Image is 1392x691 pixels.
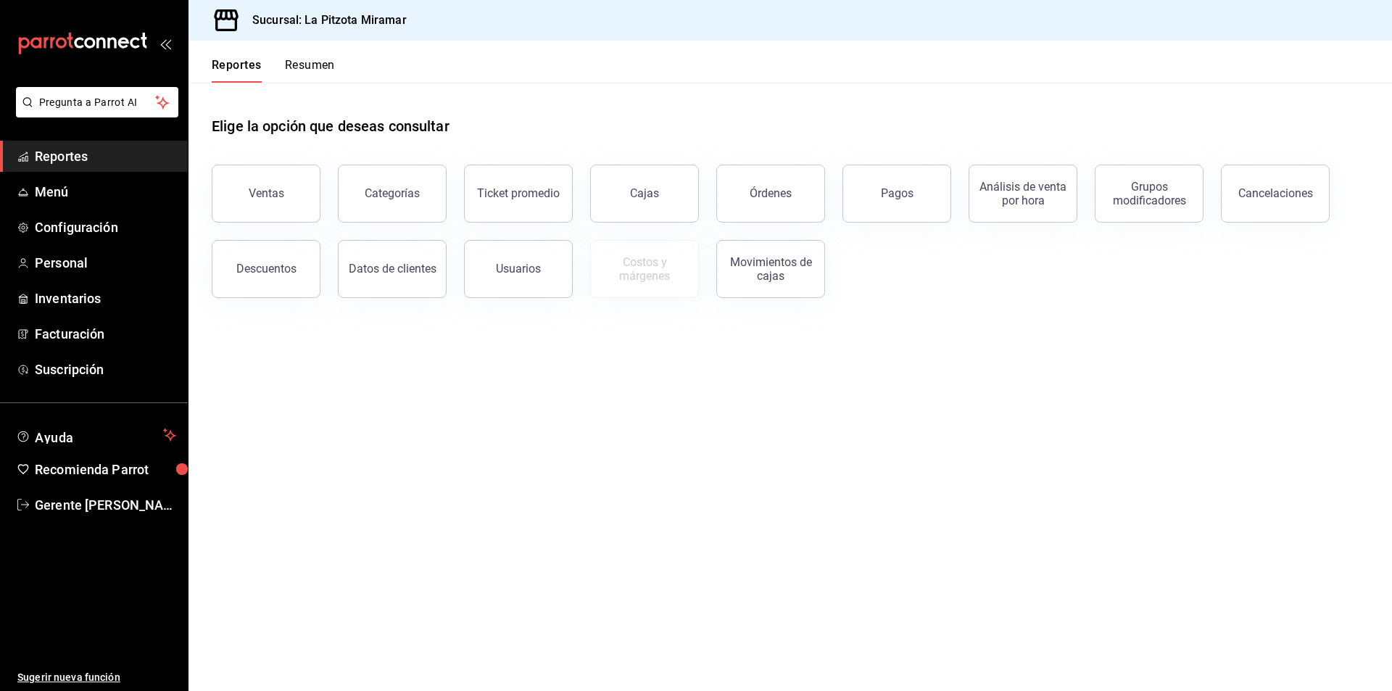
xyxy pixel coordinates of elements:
div: Cajas [630,185,660,202]
span: Reportes [35,146,176,166]
div: Usuarios [496,262,541,276]
button: Análisis de venta por hora [969,165,1077,223]
span: Recomienda Parrot [35,460,176,479]
button: Cancelaciones [1221,165,1330,223]
button: Grupos modificadores [1095,165,1203,223]
span: Suscripción [35,360,176,379]
span: Menú [35,182,176,202]
span: Pregunta a Parrot AI [39,95,156,110]
a: Pregunta a Parrot AI [10,105,178,120]
div: Grupos modificadores [1104,180,1194,207]
button: Órdenes [716,165,825,223]
button: Pregunta a Parrot AI [16,87,178,117]
div: Ticket promedio [477,186,560,200]
span: Inventarios [35,289,176,308]
div: Órdenes [750,186,792,200]
button: Usuarios [464,240,573,298]
button: Ticket promedio [464,165,573,223]
div: Categorías [365,186,420,200]
span: Ayuda [35,426,157,444]
div: Análisis de venta por hora [978,180,1068,207]
button: Reportes [212,58,262,83]
div: Ventas [249,186,284,200]
div: Cancelaciones [1238,186,1313,200]
div: Movimientos de cajas [726,255,816,283]
button: Contrata inventarios para ver este reporte [590,240,699,298]
div: Pagos [881,186,913,200]
button: Movimientos de cajas [716,240,825,298]
button: Descuentos [212,240,320,298]
button: Pagos [842,165,951,223]
span: Sugerir nueva función [17,670,176,685]
span: Personal [35,253,176,273]
button: open_drawer_menu [159,38,171,49]
button: Ventas [212,165,320,223]
span: Configuración [35,218,176,237]
div: Descuentos [236,262,297,276]
button: Datos de clientes [338,240,447,298]
button: Categorías [338,165,447,223]
div: Costos y márgenes [600,255,689,283]
div: Datos de clientes [349,262,436,276]
h1: Elige la opción que deseas consultar [212,115,449,137]
a: Cajas [590,165,699,223]
div: navigation tabs [212,58,335,83]
h3: Sucursal: La Pitzota Miramar [241,12,407,29]
button: Resumen [285,58,335,83]
span: Gerente [PERSON_NAME] [35,495,176,515]
span: Facturación [35,324,176,344]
